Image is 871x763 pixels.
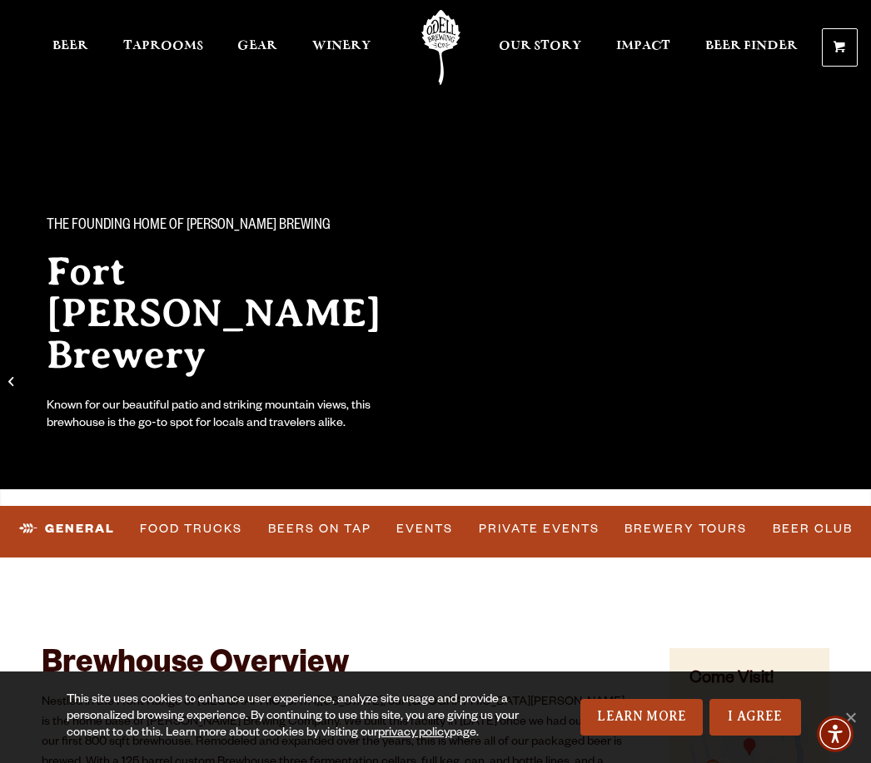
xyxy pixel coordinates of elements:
[705,39,798,52] span: Beer Finder
[618,510,754,548] a: Brewery Tours
[616,39,670,52] span: Impact
[605,10,681,85] a: Impact
[766,510,859,548] a: Beer Club
[237,39,277,52] span: Gear
[67,692,540,742] div: This site uses cookies to enhance user experience, analyze site usage and provide a personalized ...
[12,510,122,548] a: General
[301,10,381,85] a: Winery
[52,39,88,52] span: Beer
[694,10,809,85] a: Beer Finder
[390,510,460,548] a: Events
[499,39,581,52] span: Our Story
[312,39,371,52] span: Winery
[47,250,406,375] h2: Fort [PERSON_NAME] Brewery
[261,510,378,548] a: Beers on Tap
[817,716,854,752] div: Accessibility Menu
[226,10,288,85] a: Gear
[123,39,203,52] span: Taprooms
[112,10,214,85] a: Taprooms
[709,699,801,736] a: I Agree
[689,668,809,692] h4: Come Visit!
[378,727,450,741] a: privacy policy
[488,10,592,85] a: Our Story
[472,510,606,548] a: Private Events
[410,10,472,85] a: Odell Home
[47,216,331,237] span: The Founding Home of [PERSON_NAME] Brewing
[47,399,406,434] div: Known for our beautiful patio and striking mountain views, this brewhouse is the go-to spot for l...
[133,510,249,548] a: Food Trucks
[42,648,628,685] h2: Brewhouse Overview
[42,10,99,85] a: Beer
[580,699,703,736] a: Learn More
